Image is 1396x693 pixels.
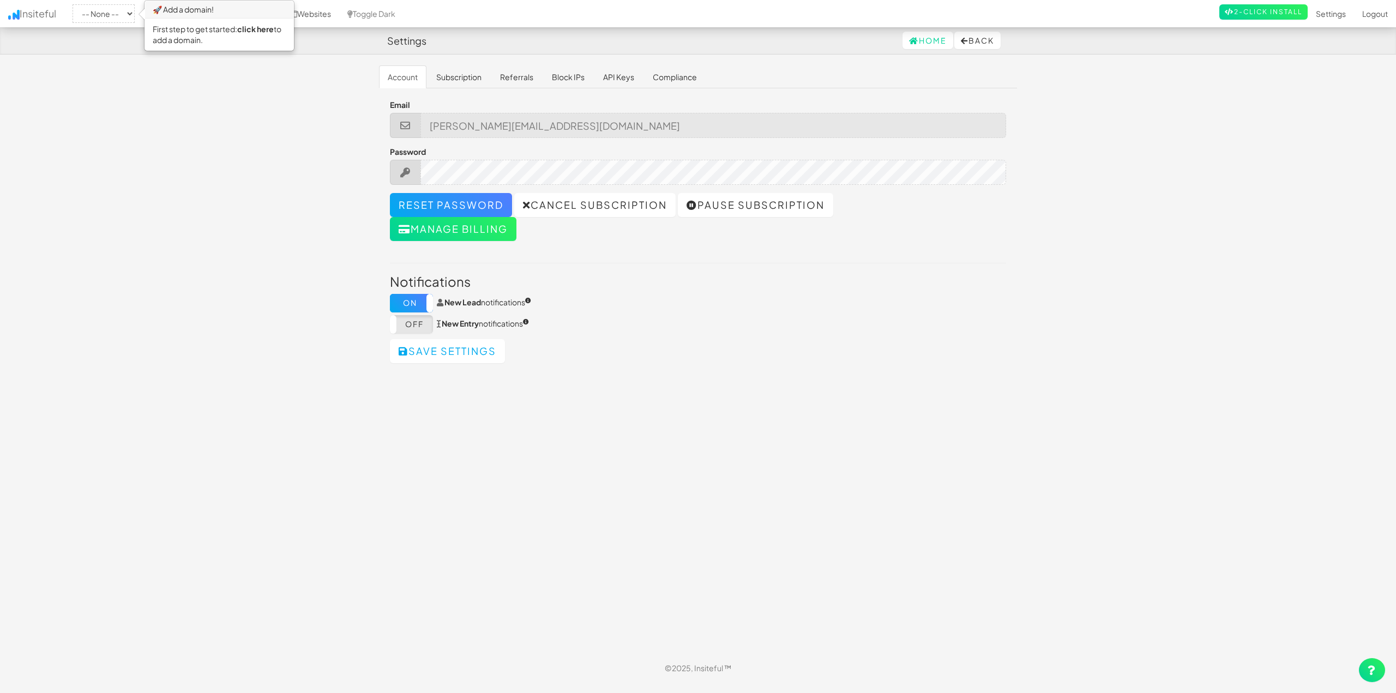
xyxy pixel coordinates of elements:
label: On [390,294,433,312]
a: Referrals [491,65,542,88]
h3: 🚀 Add a domain! [145,1,293,19]
strong: New Entry [442,318,479,328]
h4: Settings [387,35,426,46]
a: Pause subscription [678,193,833,217]
span: notifications [437,318,529,328]
label: Password [390,146,426,157]
div: First step to get started: to add a domain. [145,19,293,50]
a: Reset password [390,193,512,217]
a: Compliance [644,65,706,88]
a: Block IPs [543,65,593,88]
a: Subscription [428,65,490,88]
button: Save settings [390,339,505,363]
label: Email [390,99,410,110]
button: Manage billing [390,217,516,241]
button: Back [954,32,1001,49]
h3: Notifications [390,274,1006,288]
a: Cancel subscription [514,193,676,217]
a: 2-Click Install [1219,4,1308,20]
a: click here [237,24,274,34]
input: john@doe.com [420,113,1007,138]
strong: New Lead [444,297,481,307]
label: Off [390,315,433,334]
span: notifications [437,297,531,307]
a: API Keys [594,65,643,88]
a: Home [902,32,953,49]
img: icon.png [8,10,20,20]
a: Account [379,65,426,88]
